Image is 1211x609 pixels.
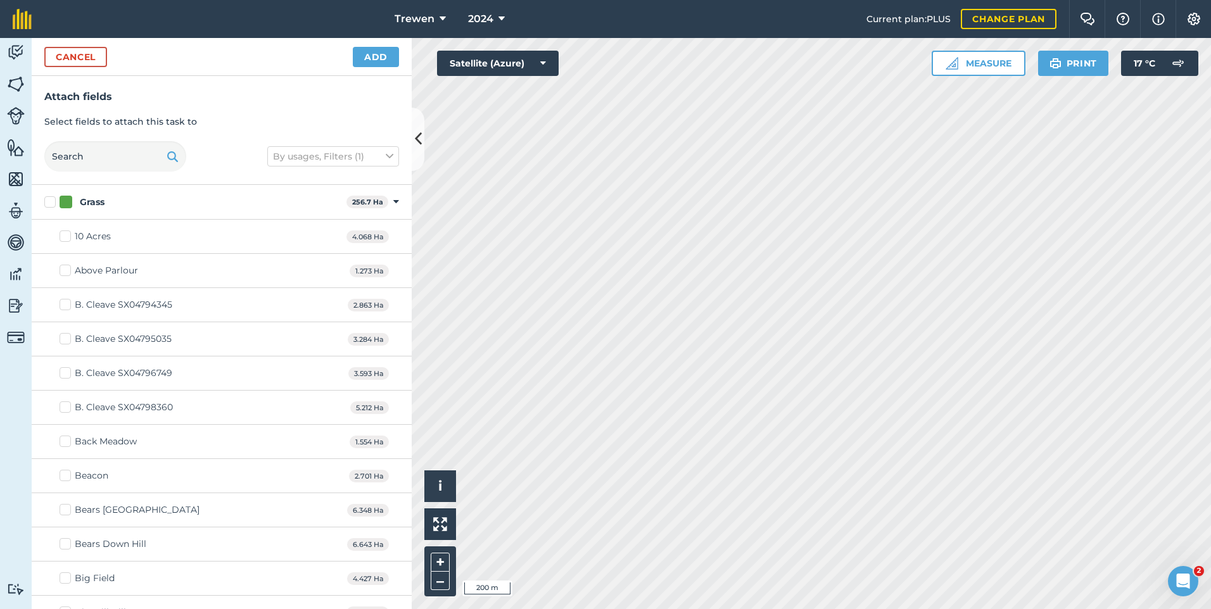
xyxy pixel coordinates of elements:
[7,233,25,252] img: svg+xml;base64,PD94bWwgdmVyc2lvbj0iMS4wIiBlbmNvZGluZz0idXRmLTgiPz4KPCEtLSBHZW5lcmF0b3I6IEFkb2JlIE...
[1194,566,1204,576] span: 2
[350,436,389,449] span: 1.554 Ha
[353,47,399,67] button: Add
[75,298,172,311] div: B. Cleave SX04794345
[7,265,25,284] img: svg+xml;base64,PD94bWwgdmVyc2lvbj0iMS4wIiBlbmNvZGluZz0idXRmLTgiPz4KPCEtLSBHZW5lcmF0b3I6IEFkb2JlIE...
[7,75,25,94] img: svg+xml;base64,PHN2ZyB4bWxucz0iaHR0cDovL3d3dy53My5vcmcvMjAwMC9zdmciIHdpZHRoPSI1NiIgaGVpZ2h0PSI2MC...
[1080,13,1095,25] img: Two speech bubbles overlapping with the left bubble in the forefront
[75,332,172,346] div: B. Cleave SX04795035
[348,333,389,346] span: 3.284 Ha
[1186,13,1201,25] img: A cog icon
[1115,13,1131,25] img: A question mark icon
[44,141,186,172] input: Search
[75,264,138,277] div: Above Parlour
[424,470,456,502] button: i
[7,43,25,62] img: svg+xml;base64,PD94bWwgdmVyc2lvbj0iMS4wIiBlbmNvZGluZz0idXRmLTgiPz4KPCEtLSBHZW5lcmF0b3I6IEFkb2JlIE...
[75,230,111,243] div: 10 Acres
[75,401,173,414] div: B. Cleave SX04798360
[866,12,951,26] span: Current plan : PLUS
[75,572,115,585] div: Big Field
[468,11,493,27] span: 2024
[347,504,389,517] span: 6.348 Ha
[44,89,399,105] h3: Attach fields
[946,57,958,70] img: Ruler icon
[932,51,1025,76] button: Measure
[1165,51,1191,76] img: svg+xml;base64,PD94bWwgdmVyc2lvbj0iMS4wIiBlbmNvZGluZz0idXRmLTgiPz4KPCEtLSBHZW5lcmF0b3I6IEFkb2JlIE...
[167,149,179,164] img: svg+xml;base64,PHN2ZyB4bWxucz0iaHR0cDovL3d3dy53My5vcmcvMjAwMC9zdmciIHdpZHRoPSIxOSIgaGVpZ2h0PSIyNC...
[350,265,389,278] span: 1.273 Ha
[349,470,389,483] span: 2.701 Ha
[348,367,389,380] span: 3.593 Ha
[7,583,25,595] img: svg+xml;base64,PD94bWwgdmVyc2lvbj0iMS4wIiBlbmNvZGluZz0idXRmLTgiPz4KPCEtLSBHZW5lcmF0b3I6IEFkb2JlIE...
[438,478,442,494] span: i
[44,115,399,129] p: Select fields to attach this task to
[13,9,32,29] img: fieldmargin Logo
[433,517,447,531] img: Four arrows, one pointing top left, one top right, one bottom right and the last bottom left
[348,299,389,312] span: 2.863 Ha
[75,367,172,380] div: B. Cleave SX04796749
[1168,566,1198,596] iframe: Intercom live chat
[75,469,108,482] div: Beacon
[352,198,383,206] strong: 256.7 Ha
[347,572,389,586] span: 4.427 Ha
[44,47,107,67] button: Cancel
[961,9,1056,29] a: Change plan
[1152,11,1165,27] img: svg+xml;base64,PHN2ZyB4bWxucz0iaHR0cDovL3d3dy53My5vcmcvMjAwMC9zdmciIHdpZHRoPSIxNyIgaGVpZ2h0PSIxNy...
[7,107,25,125] img: svg+xml;base64,PD94bWwgdmVyc2lvbj0iMS4wIiBlbmNvZGluZz0idXRmLTgiPz4KPCEtLSBHZW5lcmF0b3I6IEFkb2JlIE...
[1121,51,1198,76] button: 17 °C
[75,503,200,517] div: Bears [GEOGRAPHIC_DATA]
[347,538,389,551] span: 6.643 Ha
[80,196,105,209] div: Grass
[7,329,25,346] img: svg+xml;base64,PD94bWwgdmVyc2lvbj0iMS4wIiBlbmNvZGluZz0idXRmLTgiPz4KPCEtLSBHZW5lcmF0b3I6IEFkb2JlIE...
[437,51,559,76] button: Satellite (Azure)
[7,138,25,157] img: svg+xml;base64,PHN2ZyB4bWxucz0iaHR0cDovL3d3dy53My5vcmcvMjAwMC9zdmciIHdpZHRoPSI1NiIgaGVpZ2h0PSI2MC...
[1038,51,1109,76] button: Print
[75,537,146,551] div: Bears Down Hill
[75,435,137,448] div: Back Meadow
[395,11,434,27] span: Trewen
[350,401,389,415] span: 5.212 Ha
[346,230,389,244] span: 4.068 Ha
[1049,56,1062,71] img: svg+xml;base64,PHN2ZyB4bWxucz0iaHR0cDovL3d3dy53My5vcmcvMjAwMC9zdmciIHdpZHRoPSIxOSIgaGVpZ2h0PSIyNC...
[1134,51,1155,76] span: 17 ° C
[267,146,399,166] button: By usages, Filters (1)
[7,170,25,189] img: svg+xml;base64,PHN2ZyB4bWxucz0iaHR0cDovL3d3dy53My5vcmcvMjAwMC9zdmciIHdpZHRoPSI1NiIgaGVpZ2h0PSI2MC...
[7,201,25,220] img: svg+xml;base64,PD94bWwgdmVyc2lvbj0iMS4wIiBlbmNvZGluZz0idXRmLTgiPz4KPCEtLSBHZW5lcmF0b3I6IEFkb2JlIE...
[431,553,450,572] button: +
[7,296,25,315] img: svg+xml;base64,PD94bWwgdmVyc2lvbj0iMS4wIiBlbmNvZGluZz0idXRmLTgiPz4KPCEtLSBHZW5lcmF0b3I6IEFkb2JlIE...
[431,572,450,590] button: –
